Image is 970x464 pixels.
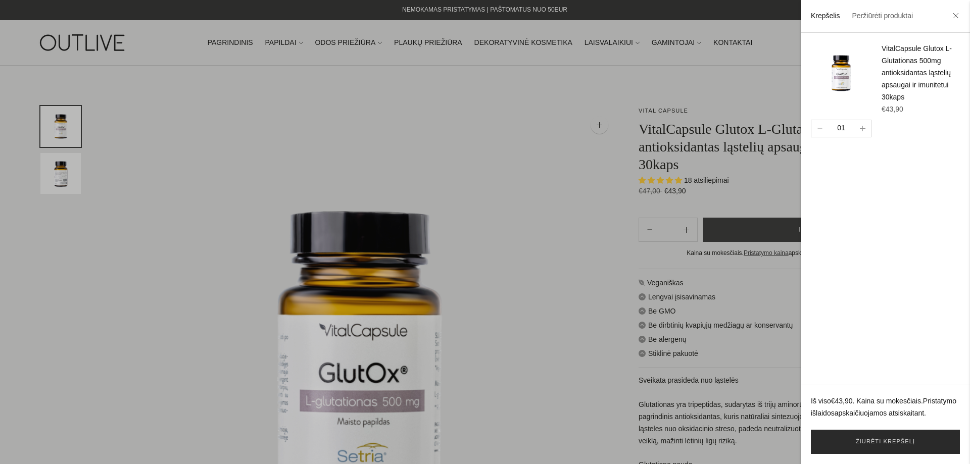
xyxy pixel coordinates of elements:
a: Žiūrėti krepšelį [811,430,960,454]
a: Pristatymo išlaidos [811,397,956,417]
a: VitalCapsule Glutox L-Glutationas 500mg antioksidantas ląstelių apsaugai ir imunitetui 30kaps [882,44,952,101]
div: 01 [833,123,849,134]
img: VitalCapsule-Glutox-glutationas-outlive_200x.png [811,43,871,104]
span: €43,90 [882,105,903,113]
a: Krepšelis [811,12,840,20]
p: Iš viso . Kaina su mokesčiais. apskaičiuojamos atsiskaitant. [811,395,960,420]
a: Peržiūrėti produktai [852,12,913,20]
span: €43,90 [831,397,853,405]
